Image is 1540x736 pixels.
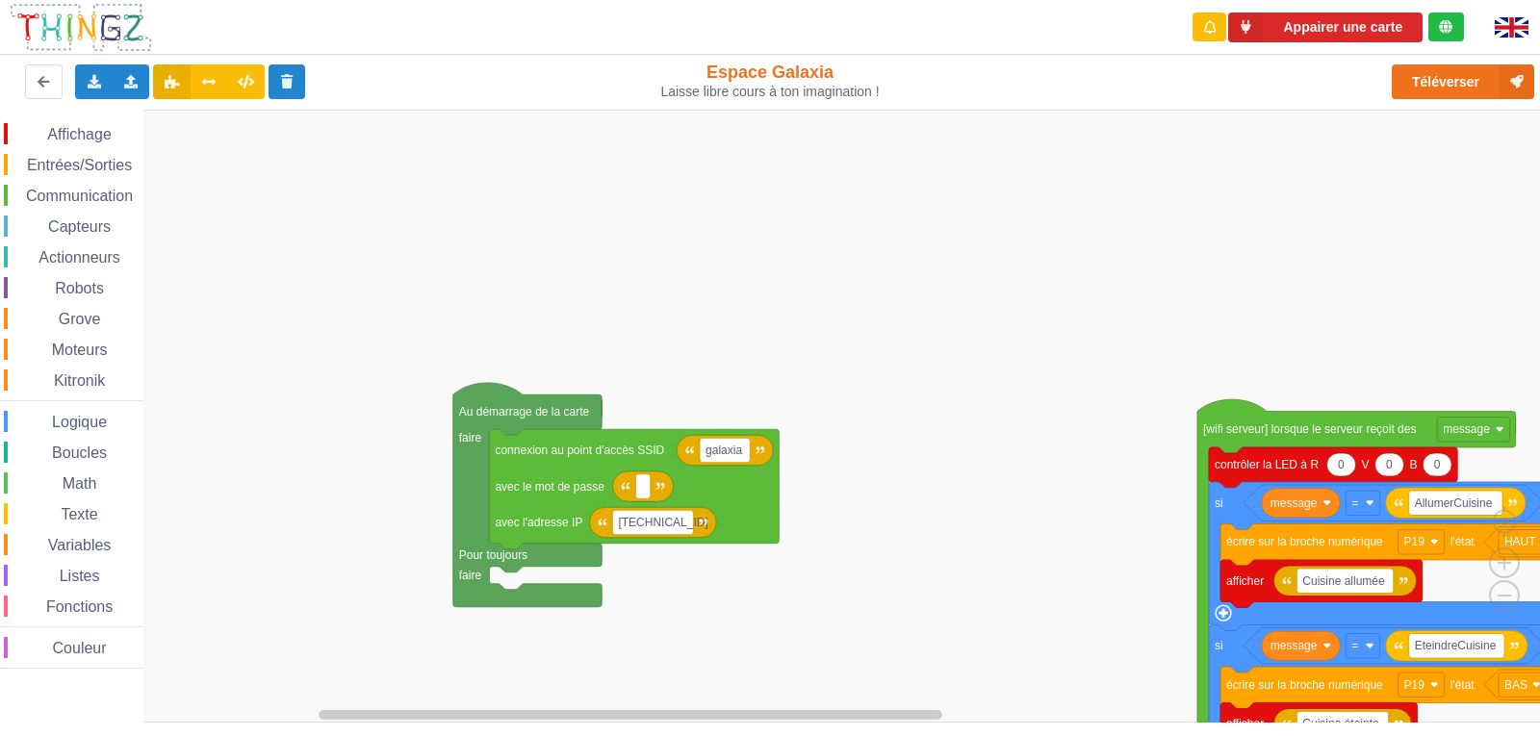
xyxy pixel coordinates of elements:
span: Actionneurs [36,249,123,266]
span: Fonctions [43,598,115,615]
text: afficher [1226,574,1264,588]
text: 0 [1434,458,1441,471]
span: Entrées/Sorties [24,157,135,173]
text: l'état [1450,535,1476,548]
text: message [1443,422,1490,436]
text: P19 [1404,535,1425,548]
text: galaxia [706,444,742,457]
text: = [1351,639,1358,652]
span: Boucles [49,444,110,461]
text: Pour toujours [459,548,527,562]
span: Math [60,475,100,492]
button: Téléverser [1392,64,1534,99]
text: faire [459,569,482,582]
span: Variables [45,537,115,553]
text: Cuisine allumée [1302,574,1385,588]
span: Communication [23,188,136,204]
text: AllumerCuisine [1415,496,1493,510]
span: Kitronik [51,372,108,389]
text: 0 [1338,458,1345,471]
button: Appairer une carte [1228,13,1423,42]
text: avec l'adresse IP [495,516,582,529]
text: V [1362,458,1370,471]
text: écrire sur la broche numérique [1226,678,1383,692]
text: HAUT [1504,535,1536,548]
span: Logique [49,414,110,430]
text: si [1215,639,1223,652]
span: Capteurs [45,218,114,235]
text: si [1215,496,1223,510]
text: = [1351,496,1358,510]
div: Tu es connecté au serveur de création de Thingz [1428,13,1464,41]
span: Couleur [50,640,110,656]
span: Listes [57,568,103,584]
text: [wifi serveur] lorsque le serveur reçoit des [1203,422,1416,436]
div: Espace Galaxia [638,62,903,100]
img: gb.png [1495,17,1528,38]
text: BAS [1504,678,1527,692]
text: contrôler la LED à R [1215,458,1319,471]
text: Au démarrage de la carte [459,405,590,419]
text: message [1270,496,1318,510]
text: message [1270,639,1318,652]
span: Texte [58,506,100,522]
text: P19 [1404,678,1425,692]
text: [TECHNICAL_ID] [618,516,707,529]
span: Grove [56,311,104,327]
span: Affichage [44,126,114,142]
text: l'état [1450,678,1476,692]
div: Laisse libre cours à ton imagination ! [638,84,903,100]
span: Robots [52,280,107,296]
text: connexion au point d'accès SSID [495,444,664,457]
text: avec le mot de passe [495,479,604,493]
text: 0 [1386,458,1393,471]
text: B [1410,458,1418,471]
span: Moteurs [49,342,111,358]
img: thingz_logo.png [9,2,153,53]
text: EteindreCuisine [1415,639,1497,652]
text: faire [459,431,482,444]
text: écrire sur la broche numérique [1226,535,1383,548]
